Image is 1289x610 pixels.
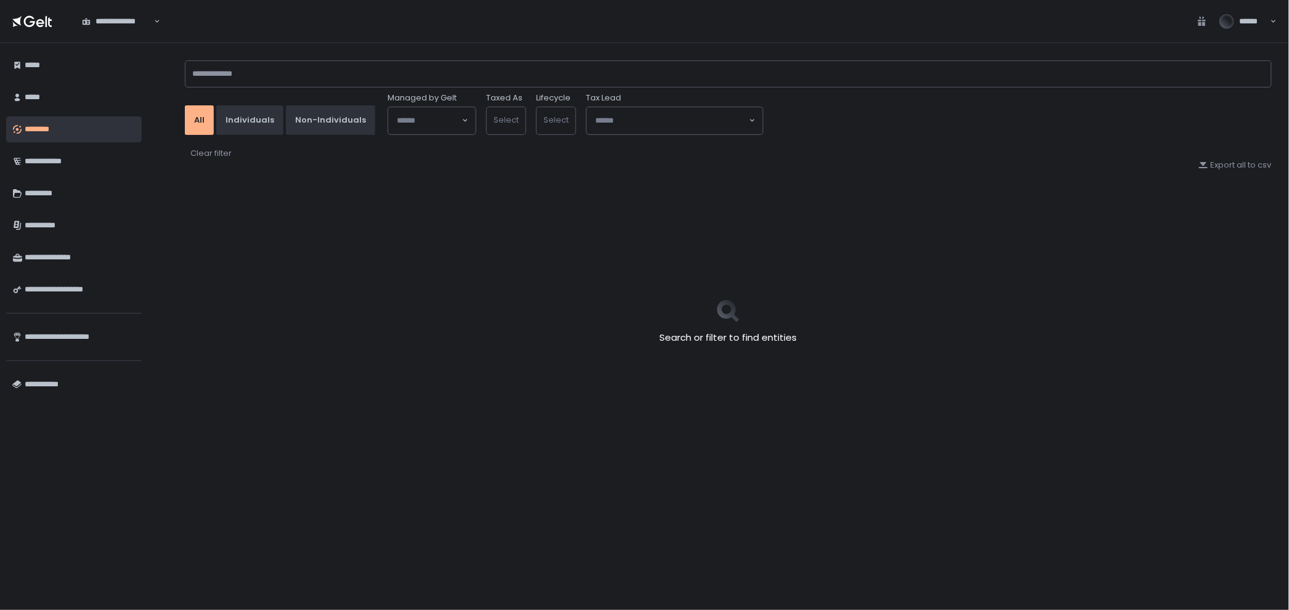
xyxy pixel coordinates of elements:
button: Export all to csv [1198,160,1272,171]
span: Managed by Gelt [388,92,457,104]
div: Search for option [587,107,763,134]
button: Clear filter [190,147,232,160]
button: Individuals [216,105,283,135]
span: Select [494,114,519,126]
div: All [194,115,205,126]
button: Non-Individuals [286,105,375,135]
span: Tax Lead [586,92,621,104]
div: Individuals [226,115,274,126]
div: Clear filter [190,148,232,159]
label: Lifecycle [536,92,571,104]
div: Search for option [74,8,160,34]
input: Search for option [152,15,153,28]
input: Search for option [397,115,461,127]
div: Search for option [388,107,476,134]
input: Search for option [595,115,748,127]
span: Select [543,114,569,126]
label: Taxed As [486,92,523,104]
button: All [185,105,214,135]
div: Non-Individuals [295,115,366,126]
h2: Search or filter to find entities [660,331,797,345]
